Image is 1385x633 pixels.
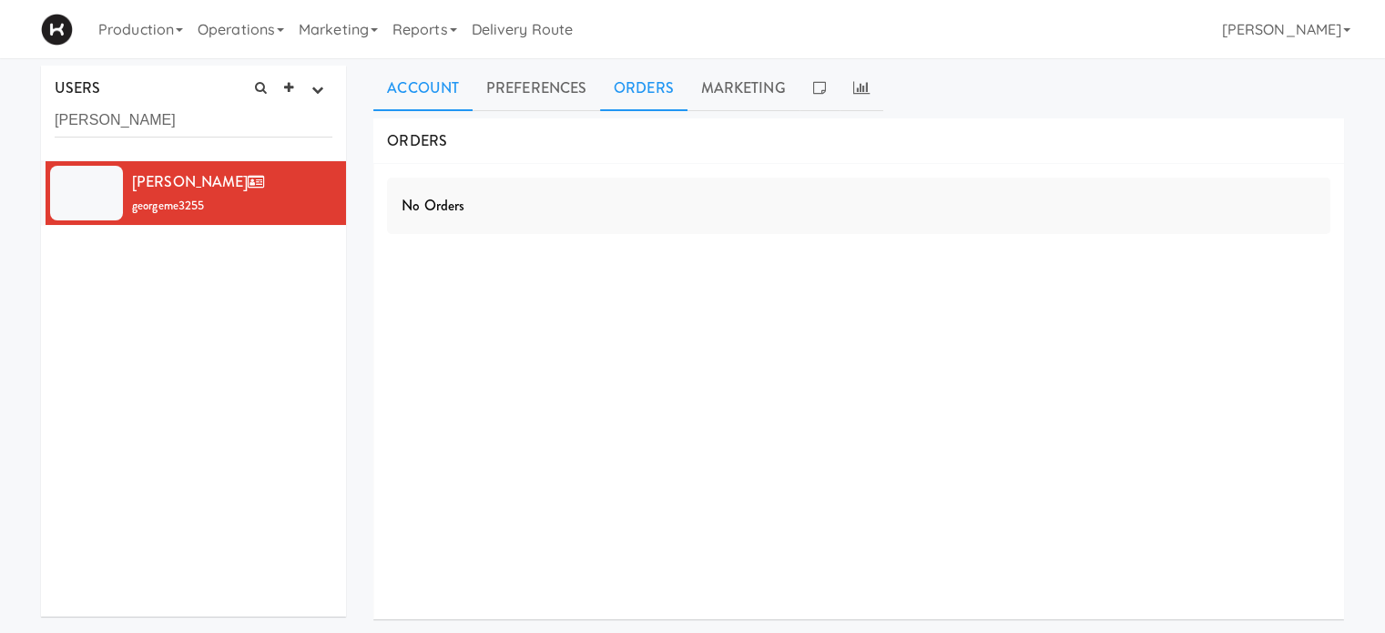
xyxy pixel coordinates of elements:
a: Marketing [687,66,799,111]
a: Preferences [473,66,600,111]
li: [PERSON_NAME]georgeme3255 [41,161,346,225]
img: Micromart [41,14,73,46]
input: Search user [55,104,332,138]
div: No Orders [387,178,1330,234]
span: georgeme3255 [132,197,204,214]
span: USERS [55,77,101,98]
span: [PERSON_NAME] [132,171,271,192]
a: Orders [600,66,687,111]
span: ORDERS [387,130,447,151]
a: Account [373,66,473,111]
